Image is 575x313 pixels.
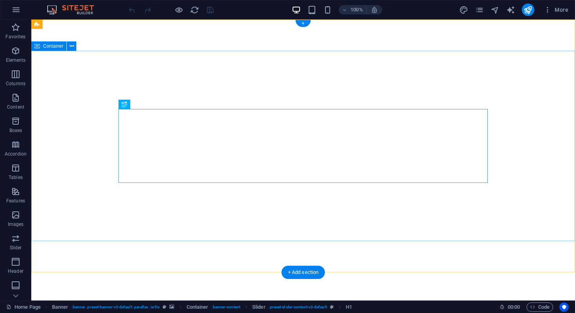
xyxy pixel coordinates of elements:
span: Click to select. Double-click to edit [187,302,208,312]
span: Code [530,302,550,312]
i: Design (Ctrl+Alt+Y) [459,5,468,14]
p: Content [7,104,24,110]
p: Boxes [9,127,22,134]
i: Pages (Ctrl+Alt+S) [475,5,484,14]
span: . banner-content [212,302,240,312]
span: Container [43,44,63,48]
nav: breadcrumb [52,302,352,312]
i: Reload page [190,5,199,14]
span: Click to select. Double-click to edit [52,302,68,312]
span: : [513,304,514,310]
p: Slider [10,245,22,251]
h6: 100% [350,5,363,14]
p: Images [8,221,24,227]
button: publish [522,4,534,16]
button: Code [526,302,553,312]
iframe: To enrich screen reader interactions, please activate Accessibility in Grammarly extension settings [31,20,575,300]
a: Click to cancel selection. Double-click to open Pages [6,302,41,312]
p: Columns [6,80,25,87]
button: pages [475,5,484,14]
i: Publish [523,5,532,14]
span: 00 00 [508,302,520,312]
span: Click to select. Double-click to edit [346,302,352,312]
span: More [544,6,568,14]
i: This element is a customizable preset [163,305,166,309]
h6: Session time [500,302,520,312]
i: AI Writer [506,5,515,14]
p: Features [6,198,25,204]
button: design [459,5,469,14]
button: reload [190,5,199,14]
div: + [295,20,311,27]
i: This element is a customizable preset [330,305,334,309]
button: 100% [339,5,367,14]
p: Header [8,268,23,274]
p: Tables [9,174,23,181]
span: . banner .preset-banner-v3-default .parallax .ie-fix [72,302,160,312]
i: This element contains a background [169,305,174,309]
i: Navigator [491,5,500,14]
button: More [541,4,571,16]
span: Click to select. Double-click to edit [252,302,266,312]
div: + Add section [282,266,325,279]
button: text_generator [506,5,516,14]
button: navigator [491,5,500,14]
i: On resize automatically adjust zoom level to fit chosen device. [371,6,378,13]
p: Favorites [5,34,25,40]
p: Accordion [5,151,27,157]
button: Click here to leave preview mode and continue editing [174,5,183,14]
img: Editor Logo [45,5,104,14]
button: Usercentrics [559,302,569,312]
p: Elements [6,57,26,63]
span: . preset-slider-content-v3-default [269,302,327,312]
